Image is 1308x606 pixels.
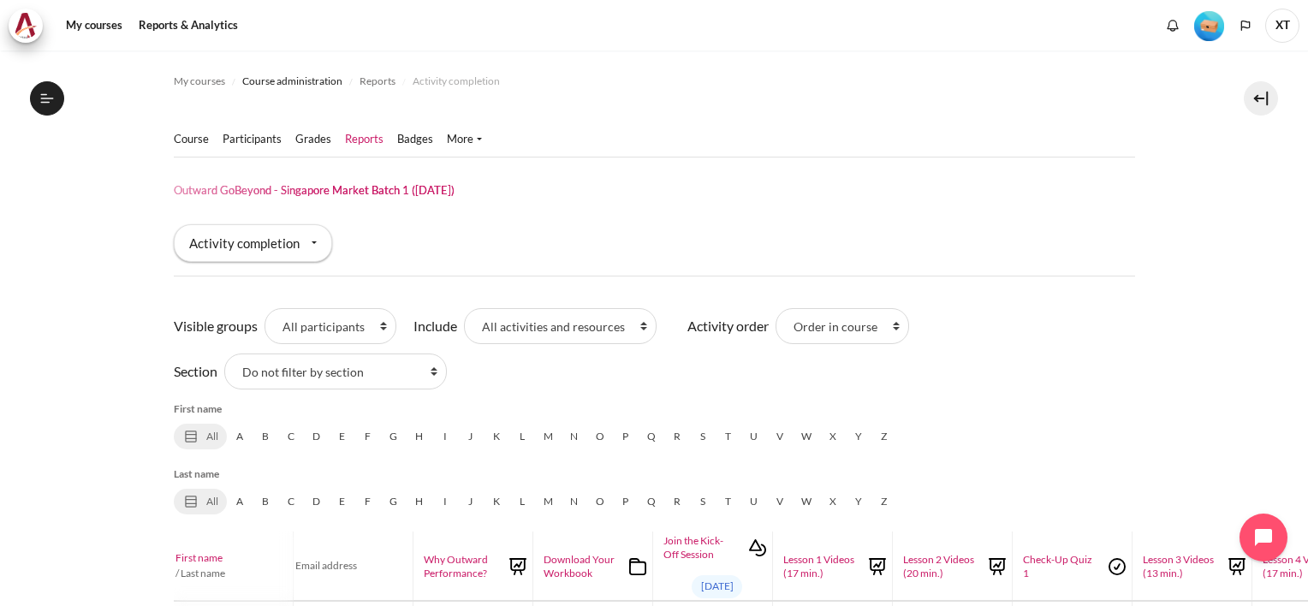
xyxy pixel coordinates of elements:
[424,553,496,579] span: Why Outward Performance?
[846,489,871,514] a: Y
[174,316,258,336] label: Visible groups
[174,71,225,92] a: My courses
[458,424,484,449] a: J
[447,131,482,148] a: More
[413,316,457,336] label: Include
[1224,554,1250,579] img: Lesson
[242,74,342,89] span: Course administration
[625,554,651,579] img: Folder
[278,489,304,514] a: C
[278,424,304,449] a: C
[1265,9,1299,43] a: User menu
[360,71,395,92] a: Reports
[174,401,1135,417] h5: First name
[294,532,413,601] th: Email address
[871,489,897,514] a: Z
[253,424,278,449] a: B
[1023,553,1096,579] span: Check-Up Quiz 1
[741,489,767,514] a: U
[174,131,209,148] a: Course
[174,183,455,198] h1: Outward GoBeyond - Singapore Market Batch 1 ([DATE])
[1233,13,1258,39] button: Languages
[865,554,890,579] img: Lesson
[415,553,531,579] a: Why Outward Performance?Lesson
[783,553,856,579] span: Lesson 1 Videos (17 min.)
[432,424,458,449] a: I
[304,424,330,449] a: D
[664,489,690,514] a: R
[227,489,253,514] a: A
[820,489,846,514] a: X
[745,535,770,561] img: Interactive Content
[535,489,562,514] a: M
[690,489,716,514] a: S
[793,489,820,514] a: W
[716,489,741,514] a: T
[432,489,458,514] a: I
[1194,9,1224,41] div: Level #1
[895,553,1010,579] a: Lesson 2 Videos (20 min.)Lesson
[330,424,355,449] a: E
[227,424,253,449] a: A
[562,424,587,449] a: N
[60,9,128,43] a: My courses
[613,489,639,514] a: P
[775,553,890,579] a: Lesson 1 Videos (17 min.)Lesson
[304,489,330,514] a: D
[767,489,793,514] a: V
[1104,554,1130,579] img: Quiz
[535,424,562,449] a: M
[1143,553,1216,579] span: Lesson 3 Videos (13 min.)
[903,553,976,579] span: Lesson 2 Videos (20 min.)
[793,424,820,449] a: W
[544,553,616,579] span: Download Your Workbook
[1187,9,1231,41] a: Level #1
[505,554,531,579] img: Lesson
[639,489,664,514] a: Q
[174,361,217,382] label: Section
[1194,11,1224,41] img: Level #1
[741,424,767,449] a: U
[407,489,432,514] a: H
[175,550,292,566] a: First name
[509,424,535,449] a: L
[655,534,770,561] a: Join the Kick-Off SessionInteractive Content
[484,489,509,514] a: K
[407,424,432,449] a: H
[639,424,664,449] a: Q
[587,424,613,449] a: O
[360,74,395,89] span: Reports
[174,424,227,449] a: All
[562,489,587,514] a: N
[174,74,225,89] span: My courses
[253,489,278,514] a: B
[381,489,407,514] a: G
[663,534,736,561] span: Join the Kick-Off Session
[174,68,507,95] nav: Navigation bar
[535,553,651,579] a: Download Your WorkbookFolder
[458,489,484,514] a: J
[413,71,500,92] a: Activity completion
[381,424,407,449] a: G
[701,579,734,594] span: [DATE]
[587,489,613,514] a: O
[174,224,332,262] div: Activity completion
[133,9,244,43] a: Reports & Analytics
[690,424,716,449] a: S
[345,131,383,148] a: Reports
[397,131,433,148] a: Badges
[767,424,793,449] a: V
[664,424,690,449] a: R
[223,131,282,148] a: Participants
[871,424,897,449] a: Z
[174,466,1135,482] h5: Last name
[174,532,294,601] th: / Last name
[820,424,846,449] a: X
[413,74,500,89] span: Activity completion
[1134,553,1250,579] a: Lesson 3 Videos (13 min.)Lesson
[330,489,355,514] a: E
[716,424,741,449] a: T
[509,489,535,514] a: L
[9,9,51,43] a: Architeck Architeck
[1014,553,1130,579] a: Check-Up Quiz 1Quiz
